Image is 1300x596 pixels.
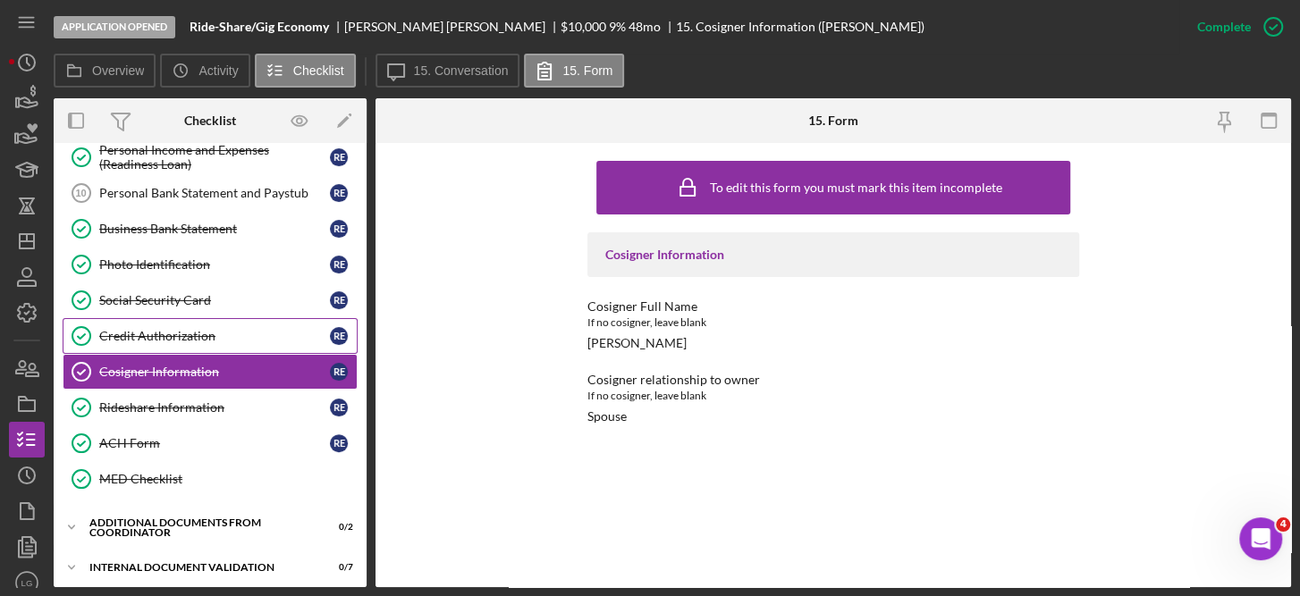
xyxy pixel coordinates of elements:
a: Business Bank StatementRE [63,211,358,247]
span: 4 [1276,517,1290,532]
div: R E [330,291,348,309]
div: 9 % [609,20,626,34]
a: ACH FormRE [63,425,358,461]
a: Cosigner InformationRE [63,354,358,390]
span: $10,000 [561,19,606,34]
div: 48 mo [629,20,661,34]
div: R E [330,399,348,416]
div: To edit this form you must mark this item incomplete [710,180,1002,195]
button: Complete [1179,9,1291,45]
div: R E [330,363,348,381]
a: Rideshare InformationRE [63,390,358,425]
div: Business Bank Statement [99,222,330,236]
button: Checklist [255,54,356,88]
a: MED Checklist [63,461,358,497]
div: Personal Bank Statement and Paystub [99,186,330,200]
div: [PERSON_NAME] [587,336,687,350]
a: Personal Income and Expenses (Readiness Loan)RE [63,139,358,175]
a: Social Security CardRE [63,282,358,318]
tspan: 10 [75,188,86,198]
div: Social Security Card [99,293,330,307]
text: LG [21,578,33,588]
label: 15. Conversation [414,63,509,78]
div: Cosigner relationship to owner [587,373,1079,387]
div: Personal Income and Expenses (Readiness Loan) [99,143,330,172]
div: Checklist [184,113,236,128]
b: Ride-Share/Gig Economy [190,20,329,34]
div: Photo Identification [99,257,330,272]
div: R E [330,220,348,238]
div: MED Checklist [99,472,357,486]
div: ACH Form [99,436,330,450]
button: Overview [54,54,156,88]
div: 15. Cosigner Information ([PERSON_NAME]) [676,20,924,34]
button: 15. Form [524,54,624,88]
div: Complete [1197,9,1251,45]
label: 15. Form [562,63,612,78]
label: Overview [92,63,144,78]
div: Cosigner Full Name [587,299,1079,314]
div: R E [330,184,348,202]
div: If no cosigner, leave blank [587,314,1079,332]
a: Credit AuthorizationRE [63,318,358,354]
a: 10Personal Bank Statement and PaystubRE [63,175,358,211]
label: Checklist [293,63,344,78]
div: R E [330,434,348,452]
div: If no cosigner, leave blank [587,387,1079,405]
div: R E [330,327,348,345]
div: Spouse [587,409,627,424]
button: 15. Conversation [376,54,520,88]
label: Activity [198,63,238,78]
div: Cosigner Information [99,365,330,379]
div: Additional Documents from Coordinator [89,517,308,538]
div: R E [330,148,348,166]
div: R E [330,256,348,273]
button: Activity [160,54,249,88]
div: Internal Document Validation [89,562,308,573]
div: 0 / 7 [321,562,353,573]
div: 0 / 2 [321,522,353,533]
div: [PERSON_NAME] [PERSON_NAME] [344,20,561,34]
a: Photo IdentificationRE [63,247,358,282]
div: Application Opened [54,16,175,38]
div: Rideshare Information [99,400,330,415]
iframe: Intercom live chat [1239,517,1282,560]
div: 15. Form [808,113,858,128]
div: Credit Authorization [99,329,330,343]
div: Cosigner Information [605,248,1061,262]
